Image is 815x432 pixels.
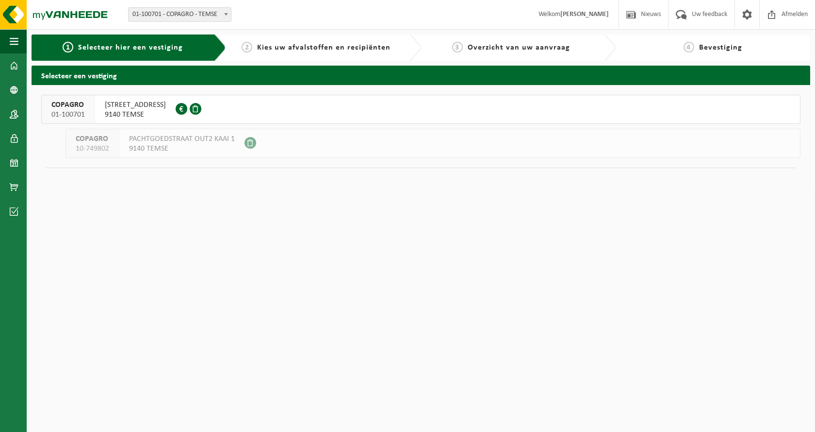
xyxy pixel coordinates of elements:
span: 9140 TEMSE [105,110,166,120]
span: Kies uw afvalstoffen en recipiënten [257,44,391,52]
strong: [PERSON_NAME] [560,11,609,18]
span: 01-100701 - COPAGRO - TEMSE [129,8,231,21]
span: Overzicht van uw aanvraag [468,44,570,52]
span: 4 [684,42,694,52]
span: 01-100701 [51,110,85,120]
span: 01-100701 - COPAGRO - TEMSE [128,7,231,22]
h2: Selecteer een vestiging [32,66,810,85]
span: 9140 TEMSE [129,144,235,154]
button: COPAGRO 01-100701 [STREET_ADDRESS]9140 TEMSE [41,95,800,124]
span: [STREET_ADDRESS] [105,100,166,110]
span: 3 [452,42,463,52]
span: 10-749802 [76,144,109,154]
span: COPAGRO [51,100,85,110]
span: 2 [242,42,252,52]
span: Bevestiging [699,44,742,52]
span: PACHTGOEDSTRAAT OUT2 KAAI 1 [129,134,235,144]
span: COPAGRO [76,134,109,144]
span: 1 [63,42,73,52]
span: Selecteer hier een vestiging [78,44,183,52]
